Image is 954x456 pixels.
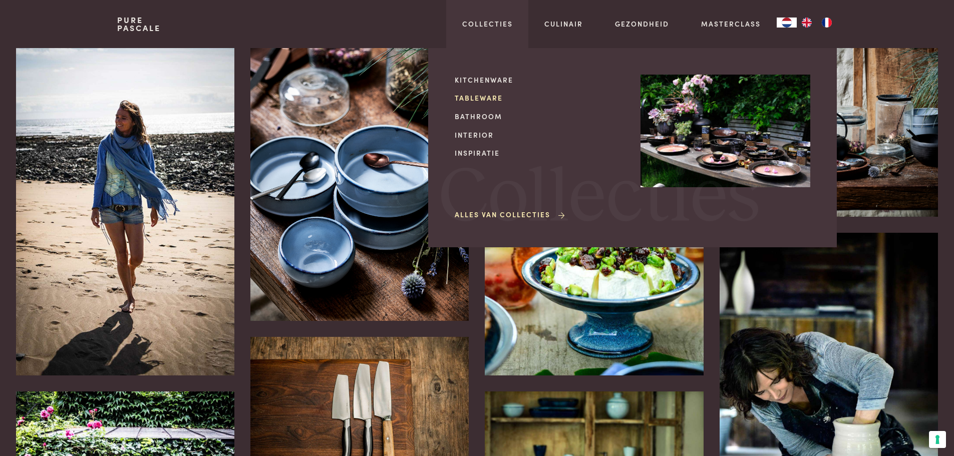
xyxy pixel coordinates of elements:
img: Collecties [641,75,810,188]
a: EN [797,18,817,28]
a: Blauwe sjaal, plaid, tafelkleed Graciosa 140 x 180 cm Clarysse [16,48,234,375]
a: FR [817,18,837,28]
a: Bathroom [455,111,624,122]
a: Interior [455,130,624,140]
a: Inspiratie [455,148,624,158]
aside: Language selected: Nederlands [777,18,837,28]
a: Masterclass [701,19,761,29]
a: Tapastoren [250,48,469,321]
a: NL [777,18,797,28]
a: Culinair [544,19,583,29]
span: Collecties [439,160,760,236]
a: Kitchenware [455,75,624,85]
a: Gezondheid [615,19,669,29]
ul: Language list [797,18,837,28]
div: Language [777,18,797,28]
button: Uw voorkeuren voor toestemming voor trackingtechnologieën [929,431,946,448]
a: PurePascale [117,16,161,32]
a: Collecties [462,19,513,29]
a: Tableware [455,93,624,103]
a: Alles van Collecties [455,209,566,220]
